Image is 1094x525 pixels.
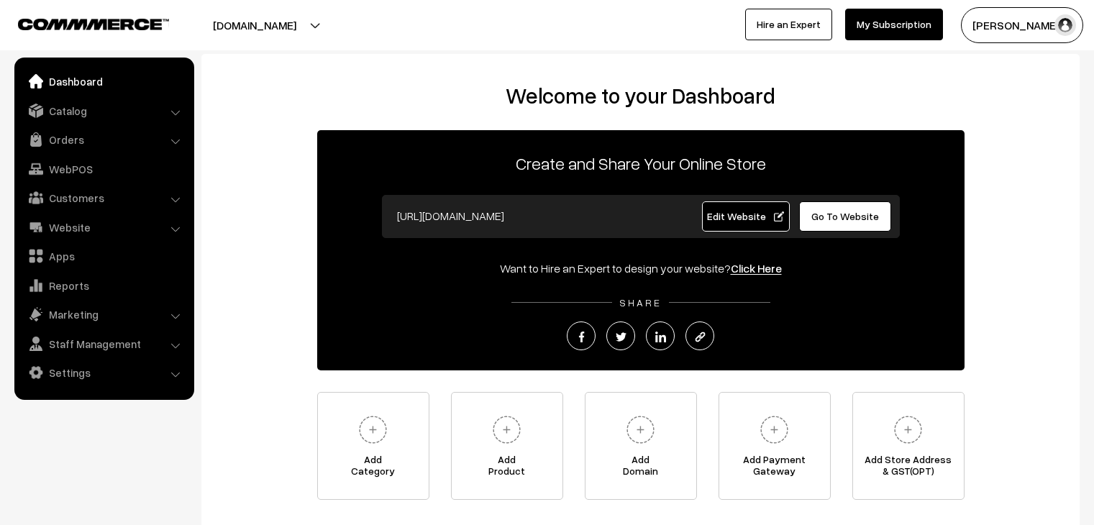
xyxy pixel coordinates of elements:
a: AddProduct [451,392,563,500]
img: COMMMERCE [18,19,169,29]
span: Add Product [452,454,562,483]
a: COMMMERCE [18,14,144,32]
a: Click Here [731,261,782,275]
button: [DOMAIN_NAME] [163,7,347,43]
a: Marketing [18,301,189,327]
a: Customers [18,185,189,211]
a: Orders [18,127,189,152]
a: Reports [18,273,189,298]
img: plus.svg [888,410,928,449]
a: WebPOS [18,156,189,182]
span: SHARE [612,296,669,309]
span: Go To Website [811,210,879,222]
p: Create and Share Your Online Store [317,150,965,176]
a: Go To Website [799,201,892,232]
img: user [1054,14,1076,36]
div: Want to Hire an Expert to design your website? [317,260,965,277]
span: Add Domain [585,454,696,483]
a: Apps [18,243,189,269]
img: plus.svg [353,410,393,449]
button: [PERSON_NAME] [961,7,1083,43]
a: Dashboard [18,68,189,94]
img: plus.svg [621,410,660,449]
a: Add Store Address& GST(OPT) [852,392,965,500]
span: Edit Website [707,210,784,222]
a: Staff Management [18,331,189,357]
a: Settings [18,360,189,385]
a: Hire an Expert [745,9,832,40]
a: AddDomain [585,392,697,500]
img: plus.svg [487,410,527,449]
a: My Subscription [845,9,943,40]
span: Add Category [318,454,429,483]
span: Add Payment Gateway [719,454,830,483]
img: plus.svg [755,410,794,449]
a: Edit Website [702,201,790,232]
a: Catalog [18,98,189,124]
a: AddCategory [317,392,429,500]
span: Add Store Address & GST(OPT) [853,454,964,483]
a: Website [18,214,189,240]
a: Add PaymentGateway [719,392,831,500]
h2: Welcome to your Dashboard [216,83,1065,109]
